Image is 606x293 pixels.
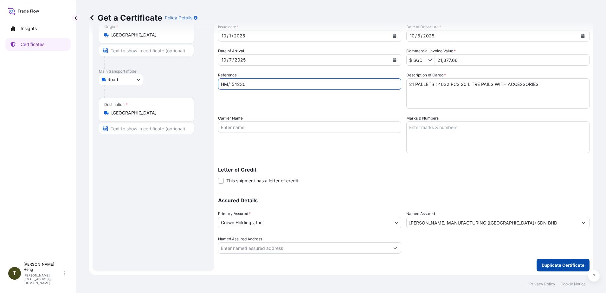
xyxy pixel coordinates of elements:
[390,242,401,254] button: Show suggestions
[390,31,400,41] button: Calendar
[107,76,118,83] span: Road
[537,259,590,271] button: Duplicate Certificate
[421,32,422,40] div: /
[221,219,264,226] span: Crown Holdings, Inc.
[218,217,401,228] button: Crown Holdings, Inc.
[218,242,390,254] input: Named Assured Address
[221,56,227,64] div: month,
[218,48,244,54] span: Date of Arrival
[99,123,194,134] input: Text to appear on certificate
[409,32,415,40] div: month,
[218,236,262,242] label: Named Assured Address
[23,273,63,285] p: [PERSON_NAME][EMAIL_ADDRESS][DOMAIN_NAME]
[165,15,192,21] p: Policy Details
[5,22,71,35] a: Insights
[23,262,63,272] p: [PERSON_NAME] Heng
[428,57,435,63] button: Show suggestions
[21,41,44,48] p: Certificates
[560,282,586,287] a: Cookie Notice
[221,32,227,40] div: month,
[529,282,555,287] a: Privacy Policy
[99,45,194,56] input: Text to appear on certificate
[407,54,428,66] input: Commercial Invoice Value
[578,31,588,41] button: Calendar
[406,115,439,121] label: Marks & Numbers
[218,72,237,78] label: Reference
[218,121,401,133] input: Enter name
[406,211,435,217] label: Named Assured
[435,54,589,66] input: Enter amount
[406,48,456,54] label: Commercial Invoice Value
[21,25,37,32] p: Insights
[422,32,435,40] div: year,
[227,32,229,40] div: /
[99,69,208,74] p: Main transport mode
[407,217,578,228] input: Assured Name
[406,78,590,109] textarea: 21 PALLETS : 4032 PCS 20 LITRE PAILS WITH ACCESSORIES
[218,198,590,203] p: Assured Details
[104,102,128,107] div: Destination
[578,217,589,228] button: Show suggestions
[229,32,232,40] div: day,
[227,56,229,64] div: /
[390,55,400,65] button: Calendar
[226,178,298,184] span: This shipment has a letter of credit
[406,72,446,78] label: Description of Cargo
[5,38,71,51] a: Certificates
[218,167,590,172] p: Letter of Credit
[218,211,251,217] span: Primary Assured
[218,115,243,121] label: Carrier Name
[13,270,16,277] span: T
[218,78,401,90] input: Enter booking reference
[232,32,233,40] div: /
[234,56,246,64] div: year,
[229,56,232,64] div: day,
[417,32,421,40] div: day,
[89,13,162,23] p: Get a Certificate
[415,32,417,40] div: /
[542,262,584,268] p: Duplicate Certificate
[111,110,186,116] input: Destination
[232,56,234,64] div: /
[233,32,246,40] div: year,
[99,74,143,85] button: Select transport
